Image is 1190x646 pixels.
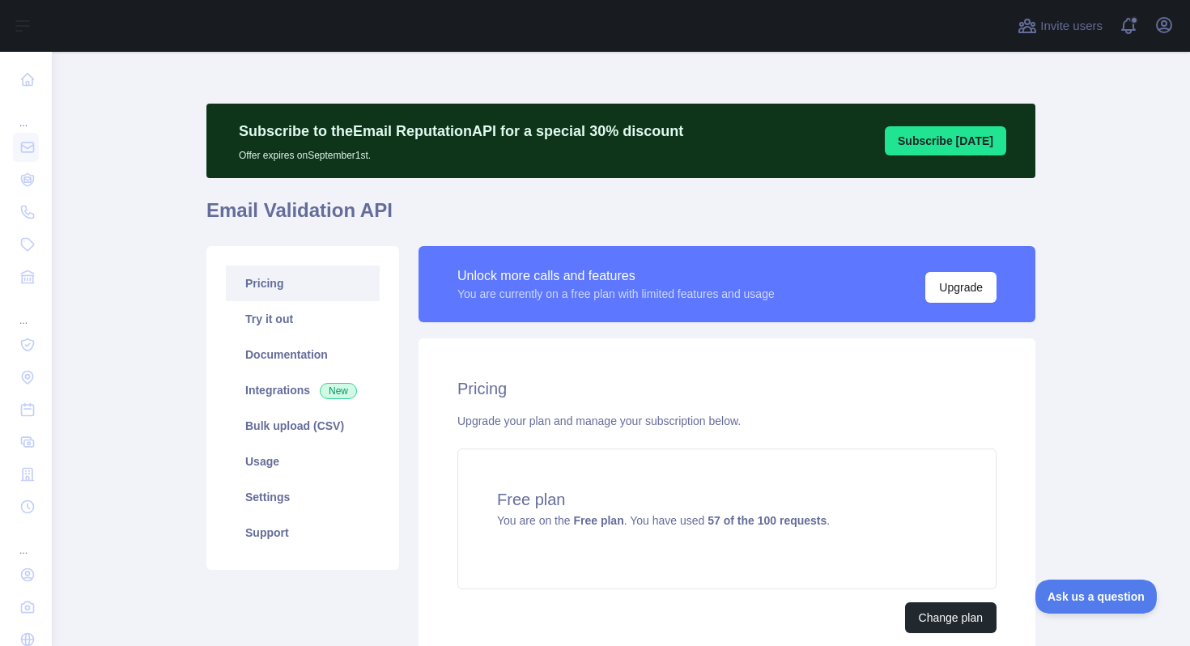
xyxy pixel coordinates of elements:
span: New [320,383,357,399]
strong: Free plan [573,514,623,527]
p: Subscribe to the Email Reputation API for a special 30 % discount [239,120,683,142]
a: Usage [226,444,380,479]
iframe: Toggle Customer Support [1035,580,1158,614]
strong: 57 of the 100 requests [708,514,827,527]
h4: Free plan [497,488,957,511]
a: Documentation [226,337,380,372]
div: Upgrade your plan and manage your subscription below. [457,413,997,429]
div: ... [13,97,39,130]
div: ... [13,525,39,557]
button: Upgrade [925,272,997,303]
h1: Email Validation API [206,198,1035,236]
div: ... [13,295,39,327]
a: Settings [226,479,380,515]
button: Invite users [1014,13,1106,39]
a: Try it out [226,301,380,337]
a: Pricing [226,266,380,301]
button: Subscribe [DATE] [885,126,1006,155]
a: Bulk upload (CSV) [226,408,380,444]
h2: Pricing [457,377,997,400]
div: You are currently on a free plan with limited features and usage [457,286,775,302]
a: Integrations New [226,372,380,408]
button: Change plan [905,602,997,633]
span: You are on the . You have used . [497,514,830,527]
span: Invite users [1040,17,1103,36]
a: Support [226,515,380,550]
div: Unlock more calls and features [457,266,775,286]
p: Offer expires on September 1st. [239,142,683,162]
